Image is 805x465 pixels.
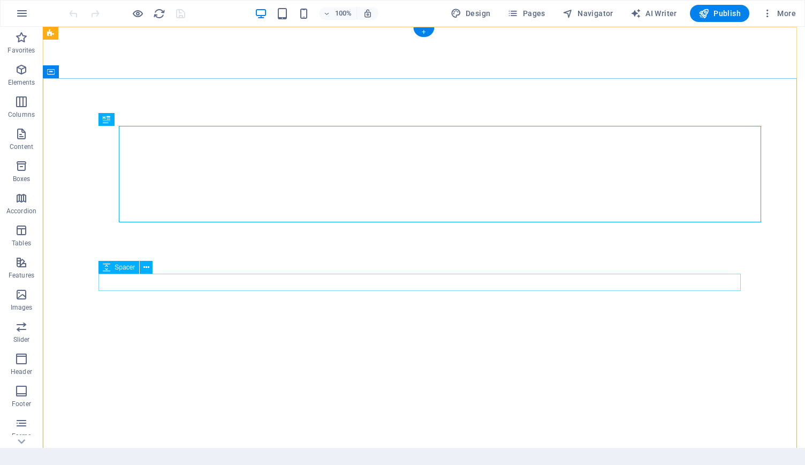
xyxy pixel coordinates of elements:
span: Pages [507,8,545,19]
button: AI Writer [626,5,681,22]
p: Tables [12,239,31,247]
p: Features [9,271,34,280]
p: Header [11,367,32,376]
div: + [413,27,434,37]
p: Accordion [6,207,36,215]
span: Navigator [563,8,613,19]
span: Spacer [115,264,135,271]
div: Design (Ctrl+Alt+Y) [446,5,495,22]
i: Reload page [153,7,165,20]
button: Design [446,5,495,22]
span: AI Writer [631,8,677,19]
span: More [762,8,796,19]
h6: 100% [335,7,352,20]
p: Elements [8,78,35,87]
i: On resize automatically adjust zoom level to fit chosen device. [363,9,373,18]
p: Slider [13,335,30,344]
span: Design [451,8,491,19]
button: Navigator [558,5,618,22]
p: Forms [12,432,31,440]
button: Publish [690,5,749,22]
span: Publish [698,8,741,19]
button: More [758,5,800,22]
p: Favorites [7,46,35,55]
p: Content [10,142,33,151]
button: reload [153,7,165,20]
button: Click here to leave preview mode and continue editing [131,7,144,20]
button: Pages [503,5,549,22]
p: Footer [12,400,31,408]
p: Columns [8,110,35,119]
p: Boxes [13,175,31,183]
button: 100% [319,7,357,20]
p: Images [11,303,33,312]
